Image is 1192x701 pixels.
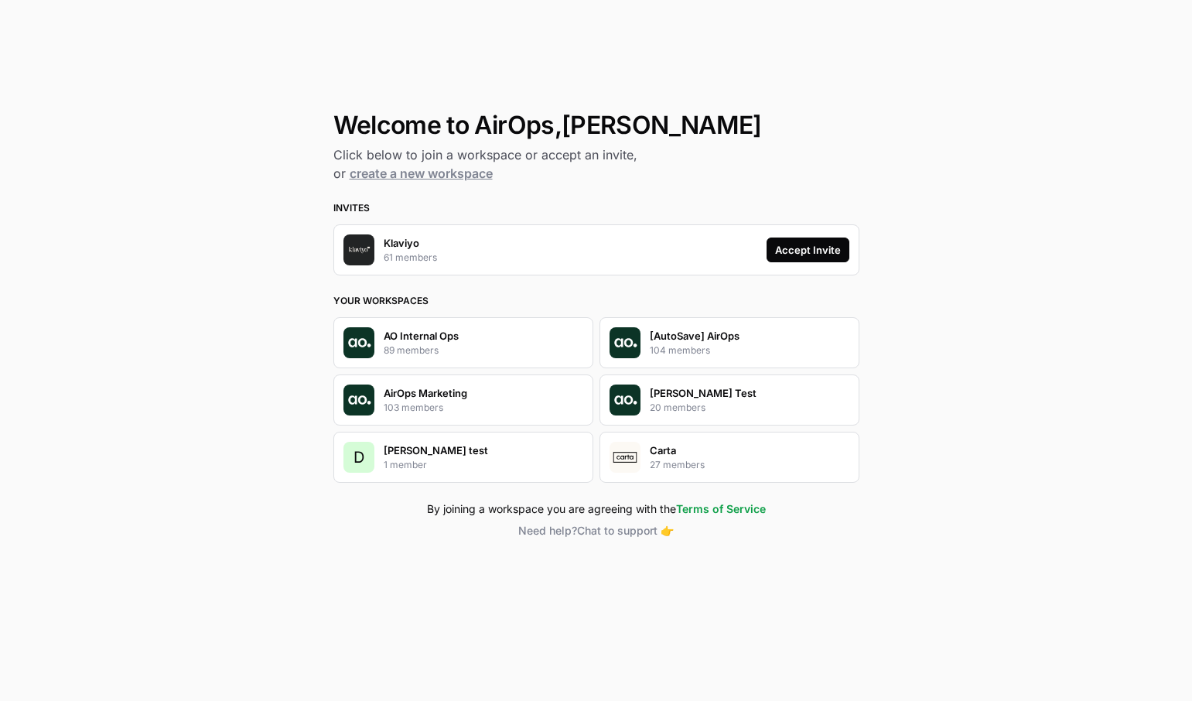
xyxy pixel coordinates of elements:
p: AirOps Marketing [384,385,467,401]
a: create a new workspace [350,166,493,181]
a: Terms of Service [676,502,766,515]
button: Need help?Chat to support 👉 [333,523,859,539]
span: Chat to support 👉 [577,524,674,537]
p: 27 members [650,458,705,472]
button: Company Logo[AutoSave] AirOps104 members [599,317,859,368]
h1: Welcome to AirOps, [PERSON_NAME] [333,111,859,139]
button: Company LogoAirOps Marketing103 members [333,374,593,426]
p: [AutoSave] AirOps [650,328,739,344]
p: [PERSON_NAME] test [384,443,488,458]
img: Company Logo [343,234,374,265]
img: Company Logo [610,327,640,358]
button: Accept Invite [767,238,849,262]
img: Company Logo [610,385,640,415]
div: By joining a workspace you are agreeing with the [333,501,859,517]
p: Carta [650,443,676,458]
img: Company Logo [610,442,640,473]
span: Need help? [518,524,577,537]
p: 1 member [384,458,427,472]
p: [PERSON_NAME] Test [650,385,757,401]
p: 104 members [650,344,710,357]
img: Company Logo [343,327,374,358]
p: 89 members [384,344,439,357]
button: Company LogoCarta27 members [599,432,859,483]
p: 61 members [384,251,437,265]
p: 103 members [384,401,443,415]
button: Company LogoAO Internal Ops89 members [333,317,593,368]
button: Company Logo[PERSON_NAME] Test20 members [599,374,859,426]
h3: Invites [333,201,859,215]
p: AO Internal Ops [384,328,459,344]
h2: Click below to join a workspace or accept an invite, or [333,145,859,183]
img: Company Logo [343,385,374,415]
button: D[PERSON_NAME] test1 member [333,432,593,483]
div: Accept Invite [775,242,841,258]
span: D [354,446,364,468]
p: Klaviyo [384,235,419,251]
h3: Your Workspaces [333,294,859,308]
p: 20 members [650,401,705,415]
